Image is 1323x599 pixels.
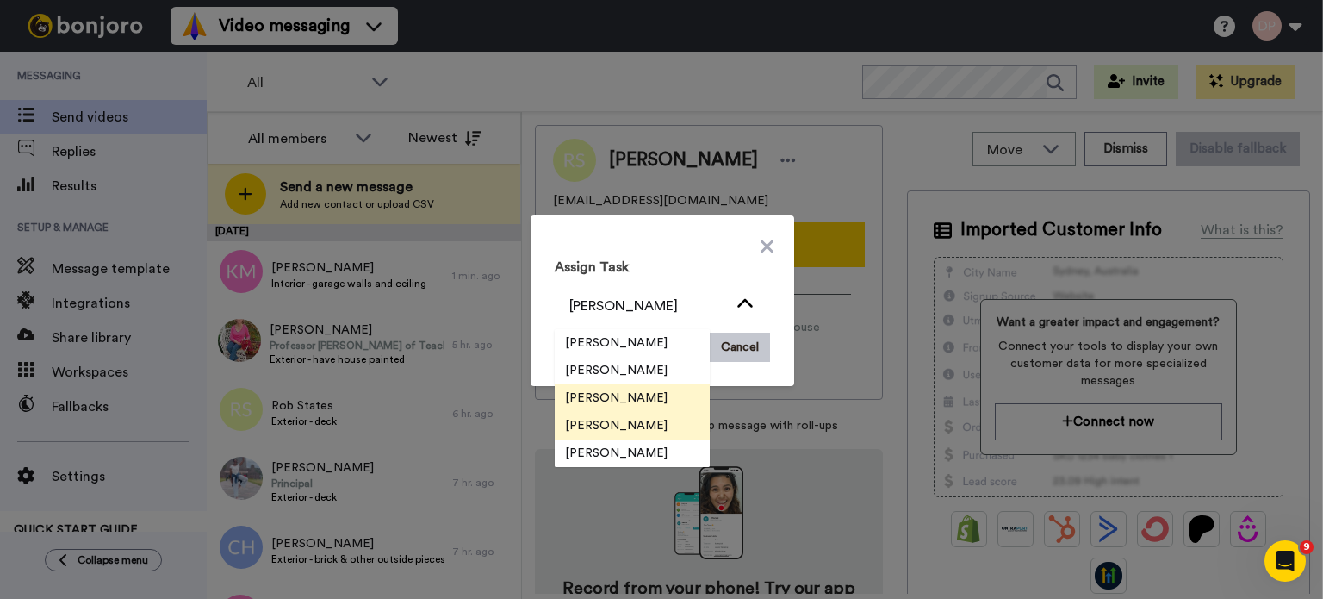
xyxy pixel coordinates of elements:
[1264,540,1306,582] iframe: Intercom live chat
[710,333,770,362] button: Cancel
[555,362,678,379] span: [PERSON_NAME]
[555,390,678,407] span: [PERSON_NAME]
[569,296,728,316] div: [PERSON_NAME]
[1300,540,1314,554] span: 9
[555,334,678,352] span: [PERSON_NAME]
[555,257,770,278] h3: Assign Task
[555,417,678,434] span: [PERSON_NAME]
[555,445,678,462] span: [PERSON_NAME]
